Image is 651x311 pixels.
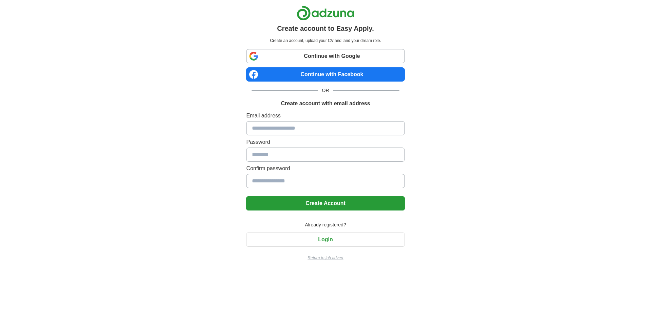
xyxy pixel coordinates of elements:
a: Continue with Google [246,49,405,63]
p: Create an account, upload your CV and land your dream role. [248,38,403,44]
h1: Create account to Easy Apply. [277,23,374,34]
span: OR [318,87,333,94]
h1: Create account with email address [281,99,370,108]
a: Return to job advert [246,255,405,261]
img: Adzuna logo [297,5,354,21]
a: Continue with Facebook [246,67,405,82]
a: Login [246,237,405,242]
span: Already registered? [301,221,350,228]
button: Create Account [246,196,405,210]
button: Login [246,232,405,247]
label: Password [246,138,405,146]
label: Confirm password [246,164,405,173]
label: Email address [246,112,405,120]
